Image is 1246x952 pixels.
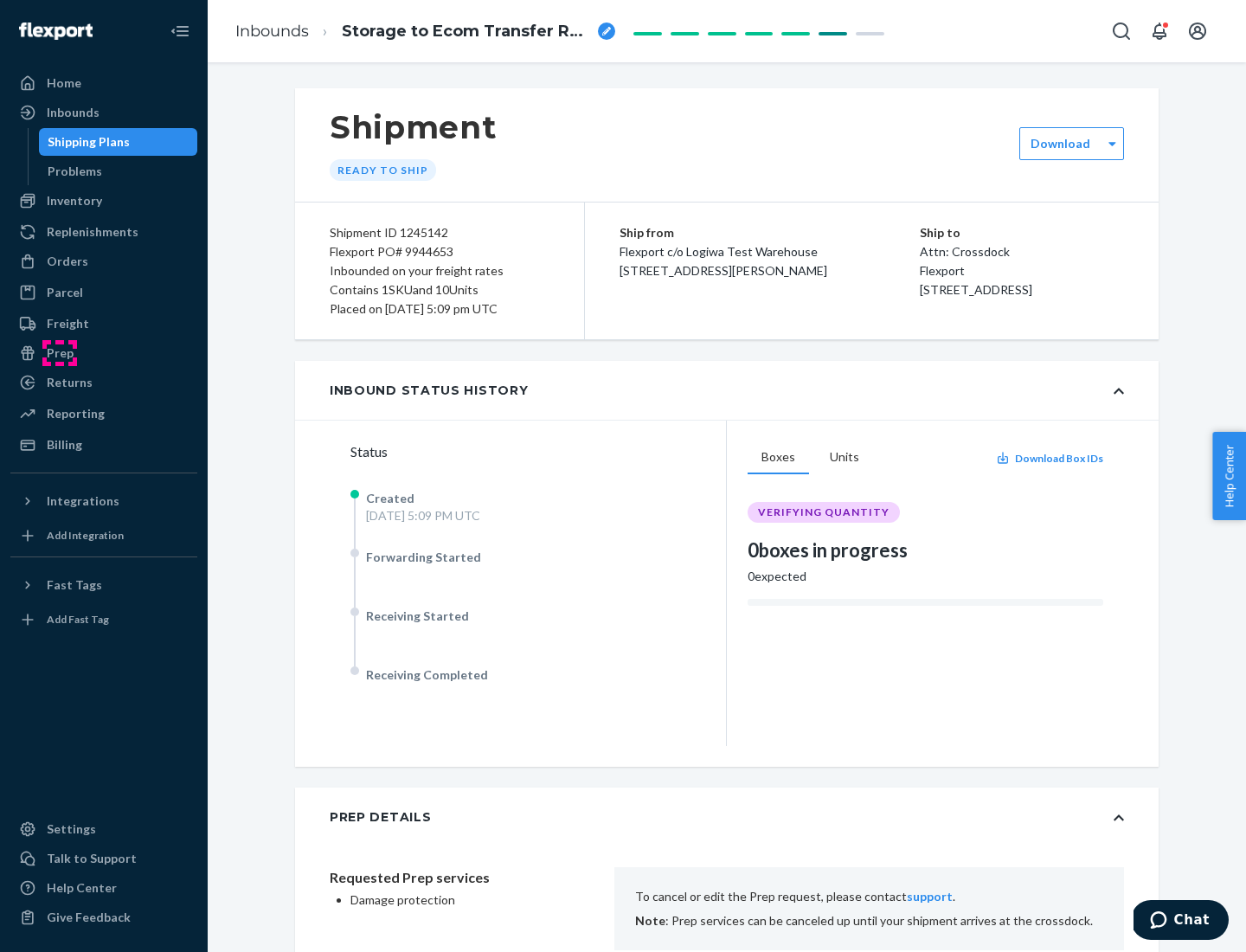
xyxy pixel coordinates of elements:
[1031,135,1090,152] label: Download
[10,218,197,246] a: Replenishments
[816,441,873,474] button: Units
[47,820,96,838] div: Settings
[10,904,197,931] button: Give Feedback
[1134,900,1229,943] iframe: Opens a widget where you can chat to one of our agents
[47,576,102,594] div: Fast Tags
[10,187,197,215] a: Inventory
[366,507,480,524] div: [DATE] 5:09 PM UTC
[330,261,549,280] div: Inbounded on your freight rates
[996,451,1103,466] button: Download Box IDs
[10,400,197,428] a: Reporting
[10,69,197,97] a: Home
[47,492,119,510] div: Integrations
[10,522,197,550] a: Add Integration
[330,109,497,145] h1: Shipment
[330,223,549,242] div: Shipment ID 1245142
[47,315,89,332] div: Freight
[10,874,197,902] a: Help Center
[330,242,549,261] div: Flexport PO# 9944653
[748,537,1103,563] div: 0 boxes in progress
[1180,14,1215,48] button: Open account menu
[635,913,665,928] b: Note
[635,888,1103,905] p: To cancel or edit the Prep request, please contact .
[47,344,74,362] div: Prep
[10,279,197,306] a: Parcel
[748,441,809,474] button: Boxes
[10,431,197,459] a: Billing
[342,21,591,43] span: Storage to Ecom Transfer RPD5343Z51DHQ
[620,244,827,278] span: Flexport c/o Logiwa Test Warehouse [STREET_ADDRESS][PERSON_NAME]
[47,436,82,453] div: Billing
[920,282,1032,297] span: [STREET_ADDRESS]
[907,889,953,904] a: support
[222,6,629,57] ol: breadcrumbs
[47,284,83,301] div: Parcel
[163,14,197,48] button: Close Navigation
[48,133,130,151] div: Shipping Plans
[620,223,920,242] p: Ship from
[330,867,545,888] p: Requested Prep services
[748,568,1103,585] div: 0 expected
[47,850,137,867] div: Talk to Support
[47,528,124,543] div: Add Integration
[1142,14,1177,48] button: Open notifications
[10,606,197,634] a: Add Fast Tag
[47,612,109,627] div: Add Fast Tag
[366,608,469,623] span: Receiving Started
[10,248,197,275] a: Orders
[10,571,197,599] button: Fast Tags
[366,550,481,564] span: Forwarding Started
[47,374,93,391] div: Returns
[920,242,1125,261] p: Attn: Crossdock
[330,299,549,318] div: Placed on [DATE] 5:09 pm UTC
[330,382,528,399] div: Inbound Status History
[19,23,93,40] img: Flexport logo
[39,158,198,185] a: Problems
[10,339,197,367] a: Prep
[10,815,197,843] a: Settings
[1104,14,1139,48] button: Open Search Box
[920,223,1125,242] p: Ship to
[47,74,81,92] div: Home
[10,369,197,396] a: Returns
[1212,432,1246,520] button: Help Center
[10,99,197,126] a: Inbounds
[330,808,431,826] div: Prep Details
[10,845,197,872] button: Talk to Support
[920,261,1125,280] p: Flexport
[47,909,131,926] div: Give Feedback
[330,280,549,299] div: Contains 1 SKU and 10 Units
[47,104,100,121] div: Inbounds
[350,891,545,909] p: Damage protection
[47,405,105,422] div: Reporting
[47,253,88,270] div: Orders
[758,505,890,519] span: VERIFYING QUANTITY
[47,879,117,897] div: Help Center
[10,310,197,338] a: Freight
[635,912,1103,929] p: : Prep services can be canceled up until your shipment arrives at the crossdock.
[39,128,198,156] a: Shipping Plans
[366,667,488,682] span: Receiving Completed
[10,487,197,515] button: Integrations
[366,491,414,505] span: Created
[235,22,309,41] a: Inbounds
[330,159,436,181] div: Ready to ship
[47,223,138,241] div: Replenishments
[47,192,102,209] div: Inventory
[48,163,102,180] div: Problems
[350,441,726,462] div: Status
